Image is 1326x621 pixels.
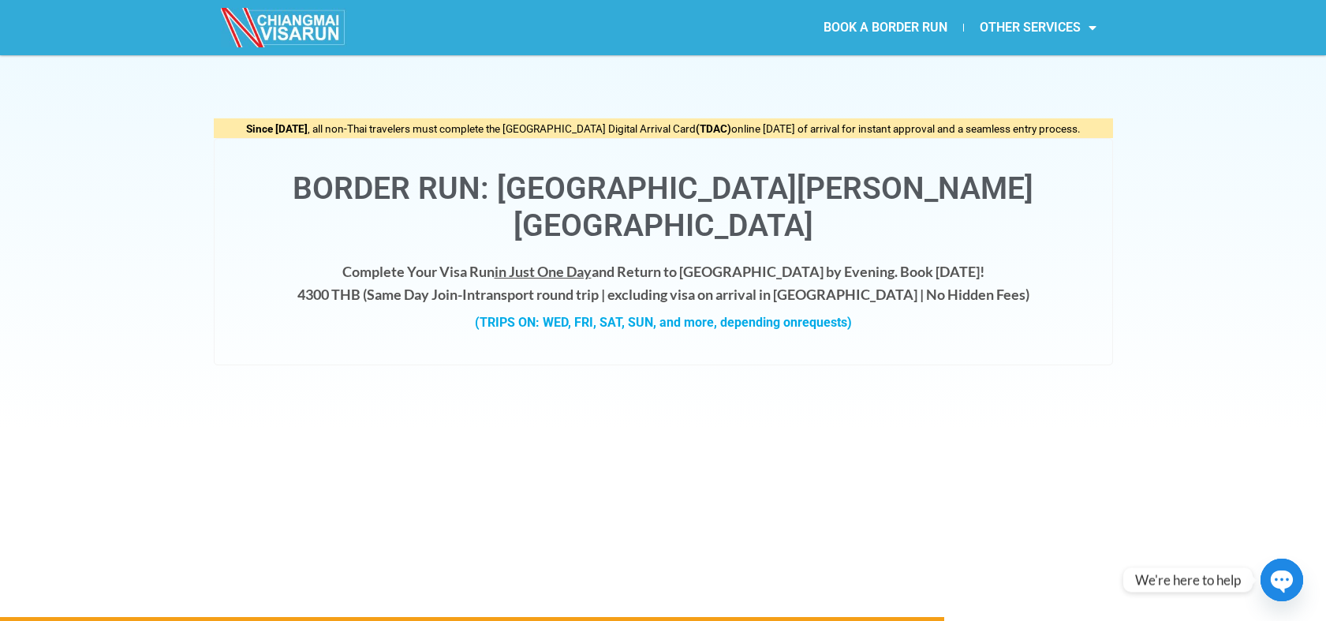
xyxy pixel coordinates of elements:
nav: Menu [663,9,1112,46]
a: OTHER SERVICES [964,9,1112,46]
strong: (TDAC) [696,122,731,135]
h1: Border Run: [GEOGRAPHIC_DATA][PERSON_NAME][GEOGRAPHIC_DATA] [230,170,1096,245]
h4: Complete Your Visa Run and Return to [GEOGRAPHIC_DATA] by Evening. Book [DATE]! 4300 THB ( transp... [230,260,1096,306]
strong: Same Day Join-In [367,286,475,303]
strong: Since [DATE] [246,122,308,135]
strong: (TRIPS ON: WED, FRI, SAT, SUN, and more, depending on [475,315,852,330]
span: in Just One Day [495,263,592,280]
span: requests) [797,315,852,330]
a: BOOK A BORDER RUN [808,9,963,46]
span: , all non-Thai travelers must complete the [GEOGRAPHIC_DATA] Digital Arrival Card online [DATE] o... [246,122,1081,135]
